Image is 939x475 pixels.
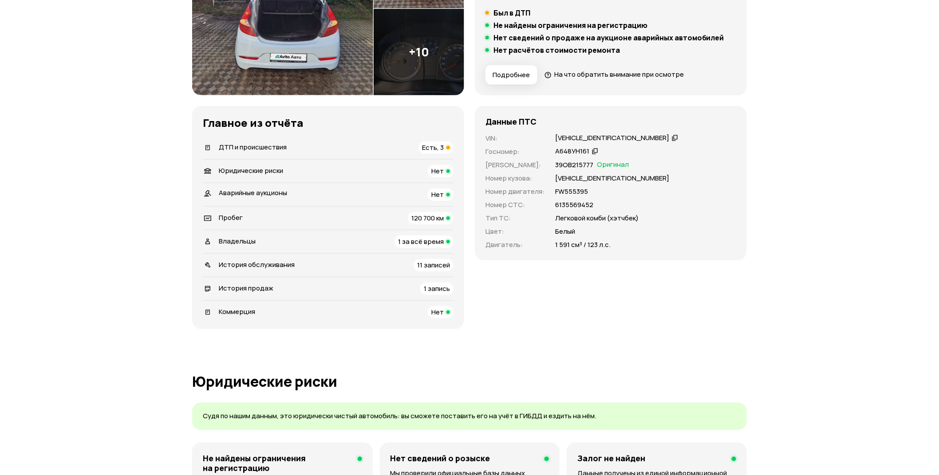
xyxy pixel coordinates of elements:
[493,71,530,79] span: Подробнее
[422,143,444,152] span: Есть, 3
[493,21,647,30] h5: Не найдены ограничения на регистрацию
[485,117,537,126] h4: Данные ПТС
[555,213,639,223] p: Легковой комби (хэтчбек)
[597,160,629,170] span: Оригинал
[219,213,243,222] span: Пробег
[485,187,544,196] p: Номер двигателя :
[485,213,544,223] p: Тип ТС :
[203,412,736,421] p: Судя по нашим данным, это юридически чистый автомобиль: вы сможете поставить его на учёт в ГИБДД ...
[219,307,255,316] span: Коммерция
[555,227,575,236] p: Белый
[555,147,589,156] div: А648УН161
[485,65,537,85] button: Подробнее
[485,200,544,210] p: Номер СТС :
[544,70,684,79] a: На что обратить внимание при осмотре
[219,283,273,293] span: История продаж
[192,373,747,389] h1: Юридические риски
[555,173,669,183] p: [VEHICLE_IDENTIFICATION_NUMBER]
[485,227,544,236] p: Цвет :
[219,188,287,197] span: Аварийные аукционы
[555,133,669,143] div: [VEHICLE_IDENTIFICATION_NUMBER]
[219,166,283,175] span: Юридические риски
[554,70,684,79] span: На что обратить внимание при осмотре
[493,8,530,17] h5: Был в ДТП
[485,173,544,183] p: Номер кузова :
[555,200,593,210] p: 6135569452
[203,453,351,473] h4: Не найдены ограничения на регистрацию
[493,33,724,42] h5: Нет сведений о продаже на аукционе аварийных автомобилей
[431,190,444,199] span: Нет
[219,142,287,152] span: ДТП и происшествия
[493,46,620,55] h5: Нет расчётов стоимости ремонта
[485,133,544,143] p: VIN :
[555,187,588,196] p: FW555395
[219,236,256,246] span: Владельцы
[577,453,645,463] h4: Залог не найден
[417,260,450,270] span: 11 записей
[398,237,444,246] span: 1 за всё время
[391,453,490,463] h4: Нет сведений о розыске
[485,147,544,157] p: Госномер :
[431,166,444,176] span: Нет
[431,307,444,317] span: Нет
[555,160,593,170] p: 39ОВ215777
[424,284,450,293] span: 1 запись
[555,240,611,250] p: 1 591 см³ / 123 л.с.
[485,160,544,170] p: [PERSON_NAME] :
[203,117,454,129] h3: Главное из отчёта
[485,240,544,250] p: Двигатель :
[219,260,295,269] span: История обслуживания
[411,213,444,223] span: 120 700 км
